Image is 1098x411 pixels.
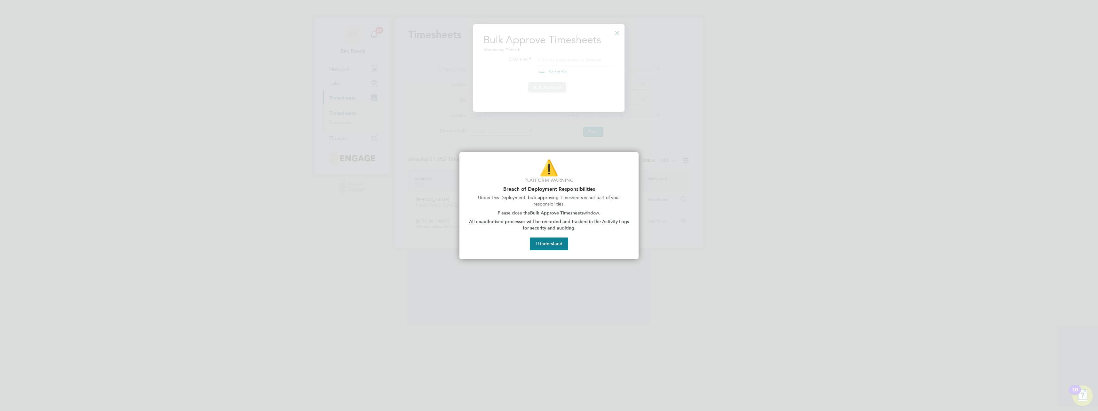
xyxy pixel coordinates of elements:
[467,157,631,179] p: ⚠️
[584,210,600,216] span: window.
[530,238,568,250] button: I Understand
[530,210,584,216] strong: Bulk Approve Timesheets
[467,186,631,192] h2: Breach of Deployment Responsibilities
[469,219,630,231] strong: All unauthorised processes will be recorded and tracked in the Activity Logs for security and aud...
[498,210,530,216] span: Please close the
[467,195,631,207] p: Under this Deployment, bulk approving Timesheets is not part of your responsibilities.
[467,177,631,184] p: Platform Warning
[459,152,639,260] div: Breach of Deployment Warning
